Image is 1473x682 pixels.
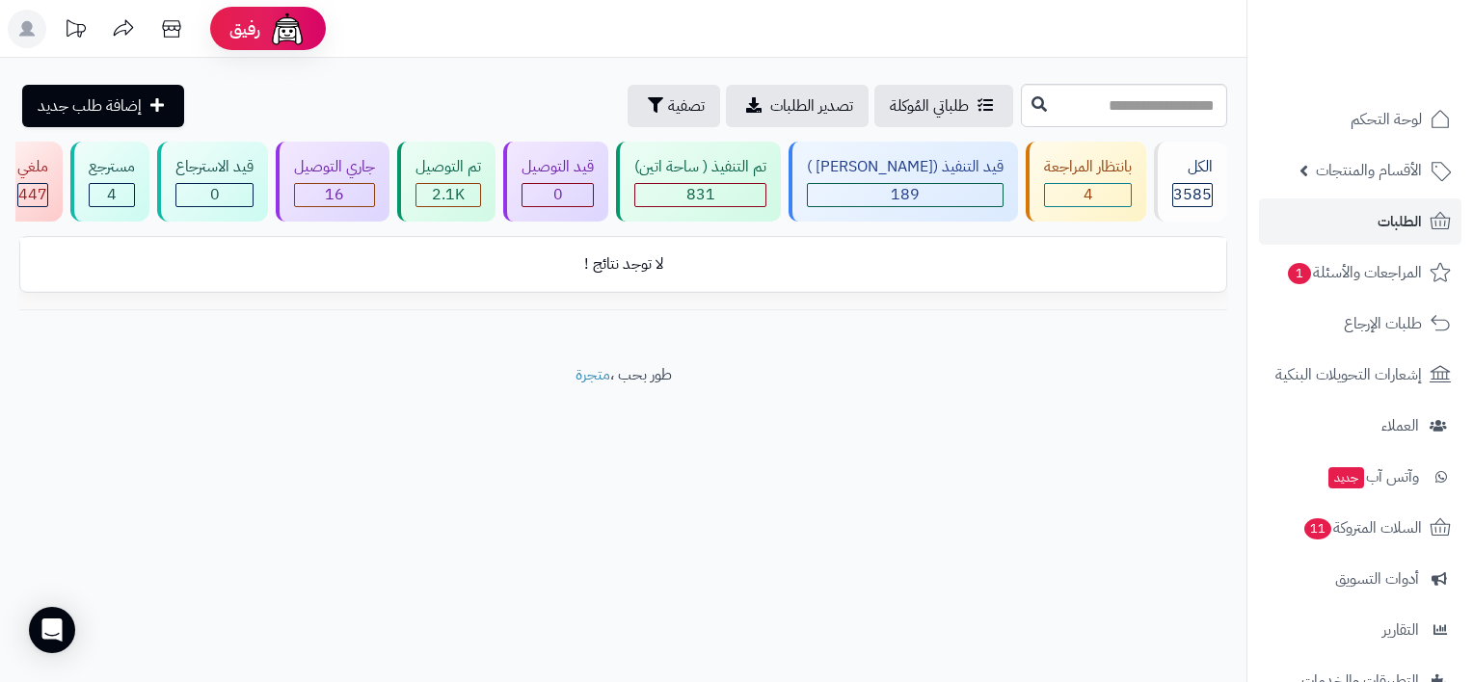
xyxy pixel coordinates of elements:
div: قيد الاسترجاع [175,156,254,178]
div: تم التوصيل [415,156,481,178]
div: 189 [808,184,1003,206]
div: 4 [1045,184,1131,206]
span: 11 [1304,518,1332,540]
a: إضافة طلب جديد [22,85,184,127]
a: بانتظار المراجعة 4 [1022,142,1150,222]
span: الطلبات [1378,208,1422,235]
a: تم التنفيذ ( ساحة اتين) 831 [612,142,785,222]
a: تصدير الطلبات [726,85,869,127]
img: ai-face.png [268,10,307,48]
a: العملاء [1259,403,1461,449]
span: رفيق [229,17,260,40]
span: 1 [1288,263,1312,285]
a: تحديثات المنصة [51,10,99,53]
a: السلات المتروكة11 [1259,505,1461,551]
div: تم التنفيذ ( ساحة اتين) [634,156,766,178]
div: 16 [295,184,374,206]
a: قيد التنفيذ ([PERSON_NAME] ) 189 [785,142,1022,222]
div: جاري التوصيل [294,156,375,178]
span: تصدير الطلبات [770,94,853,118]
span: إضافة طلب جديد [38,94,142,118]
span: أدوات التسويق [1335,565,1419,592]
div: 0 [176,184,253,206]
a: إشعارات التحويلات البنكية [1259,352,1461,398]
a: متجرة [576,363,610,386]
span: طلبات الإرجاع [1344,310,1422,337]
span: تصفية [668,94,705,118]
div: ملغي [17,156,48,178]
span: 0 [553,183,563,206]
a: أدوات التسويق [1259,556,1461,602]
a: طلبات الإرجاع [1259,301,1461,347]
span: إشعارات التحويلات البنكية [1275,361,1422,388]
span: 447 [18,183,47,206]
div: 447 [18,184,47,206]
a: المراجعات والأسئلة1 [1259,249,1461,296]
a: تم التوصيل 2.1K [393,142,499,222]
a: التقارير [1259,607,1461,653]
span: 4 [1084,183,1093,206]
span: التقارير [1382,616,1419,643]
a: طلباتي المُوكلة [874,85,1013,127]
a: الكل3585 [1150,142,1231,222]
div: بانتظار المراجعة [1044,156,1132,178]
span: وآتس آب [1326,463,1419,490]
div: قيد التنفيذ ([PERSON_NAME] ) [807,156,1004,178]
span: 3585 [1173,183,1212,206]
div: 831 [635,184,765,206]
div: مسترجع [89,156,135,178]
div: قيد التوصيل [522,156,594,178]
a: مسترجع 4 [67,142,153,222]
img: logo-2.png [1342,44,1455,85]
span: الأقسام والمنتجات [1316,157,1422,184]
span: جديد [1328,467,1364,488]
div: 4 [90,184,134,206]
div: Open Intercom Messenger [29,607,75,653]
span: 189 [891,183,920,206]
span: 4 [107,183,117,206]
span: السلات المتروكة [1302,514,1422,541]
div: 2094 [416,184,480,206]
a: جاري التوصيل 16 [272,142,393,222]
a: قيد التوصيل 0 [499,142,612,222]
span: المراجعات والأسئلة [1286,259,1422,286]
div: 0 [522,184,593,206]
span: 831 [686,183,715,206]
span: طلباتي المُوكلة [890,94,969,118]
span: 16 [325,183,344,206]
span: 0 [210,183,220,206]
span: لوحة التحكم [1351,106,1422,133]
a: الطلبات [1259,198,1461,245]
td: لا توجد نتائج ! [20,238,1226,291]
a: قيد الاسترجاع 0 [153,142,272,222]
div: الكل [1172,156,1213,178]
span: العملاء [1381,412,1419,439]
span: 2.1K [432,183,465,206]
a: وآتس آبجديد [1259,454,1461,500]
button: تصفية [628,85,720,127]
a: لوحة التحكم [1259,96,1461,143]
